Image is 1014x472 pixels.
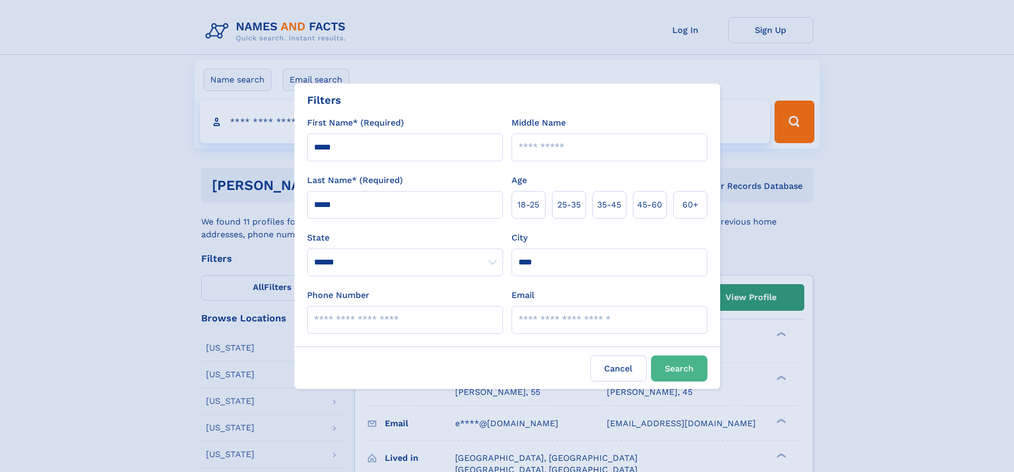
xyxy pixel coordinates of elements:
[307,174,403,187] label: Last Name* (Required)
[512,289,534,302] label: Email
[512,174,527,187] label: Age
[557,198,581,211] span: 25‑35
[307,289,369,302] label: Phone Number
[517,198,539,211] span: 18‑25
[512,231,527,244] label: City
[512,117,566,129] label: Middle Name
[307,117,404,129] label: First Name* (Required)
[597,198,621,211] span: 35‑45
[307,231,503,244] label: State
[590,355,647,382] label: Cancel
[637,198,662,211] span: 45‑60
[307,92,341,108] div: Filters
[682,198,698,211] span: 60+
[651,355,707,382] button: Search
